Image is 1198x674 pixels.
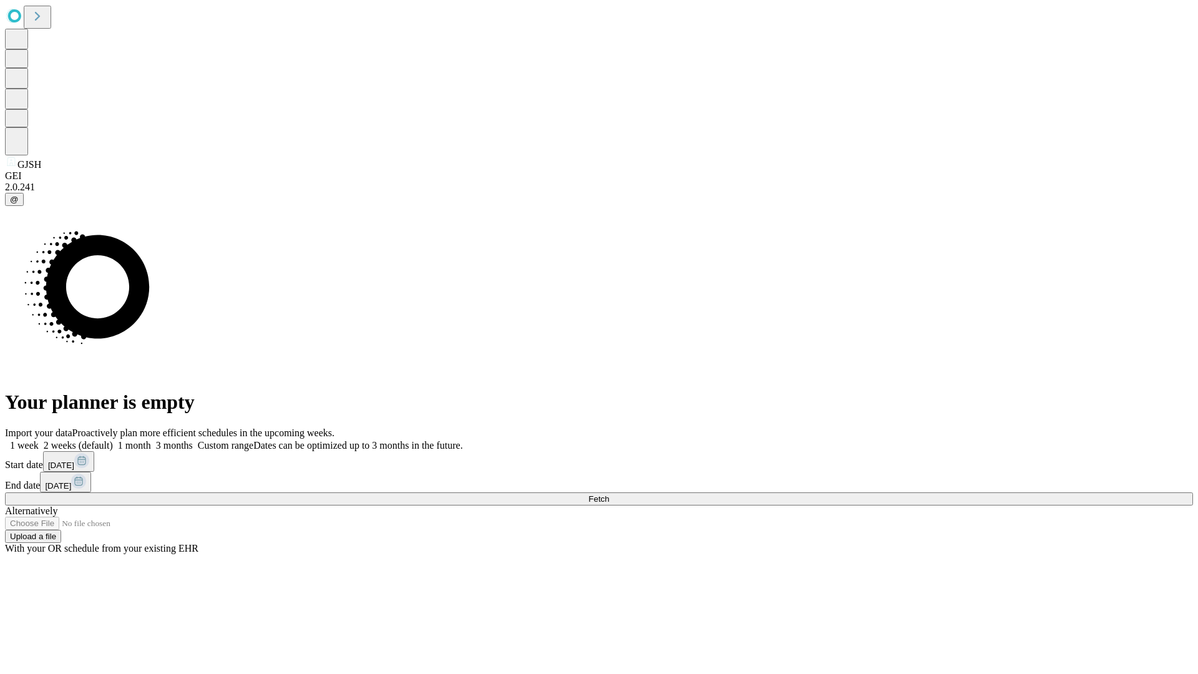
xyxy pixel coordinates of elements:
button: [DATE] [43,451,94,472]
span: Fetch [588,494,609,504]
span: Proactively plan more efficient schedules in the upcoming weeks. [72,427,334,438]
div: GEI [5,170,1193,182]
h1: Your planner is empty [5,391,1193,414]
span: 3 months [156,440,193,451]
span: With your OR schedule from your existing EHR [5,543,198,554]
div: Start date [5,451,1193,472]
span: [DATE] [45,481,71,491]
div: End date [5,472,1193,492]
span: 2 weeks (default) [44,440,113,451]
span: [DATE] [48,461,74,470]
span: Dates can be optimized up to 3 months in the future. [253,440,462,451]
button: Fetch [5,492,1193,506]
span: 1 week [10,440,39,451]
span: GJSH [17,159,41,170]
span: Import your data [5,427,72,438]
button: Upload a file [5,530,61,543]
span: @ [10,195,19,204]
span: Custom range [198,440,253,451]
div: 2.0.241 [5,182,1193,193]
button: @ [5,193,24,206]
span: 1 month [118,440,151,451]
span: Alternatively [5,506,57,516]
button: [DATE] [40,472,91,492]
